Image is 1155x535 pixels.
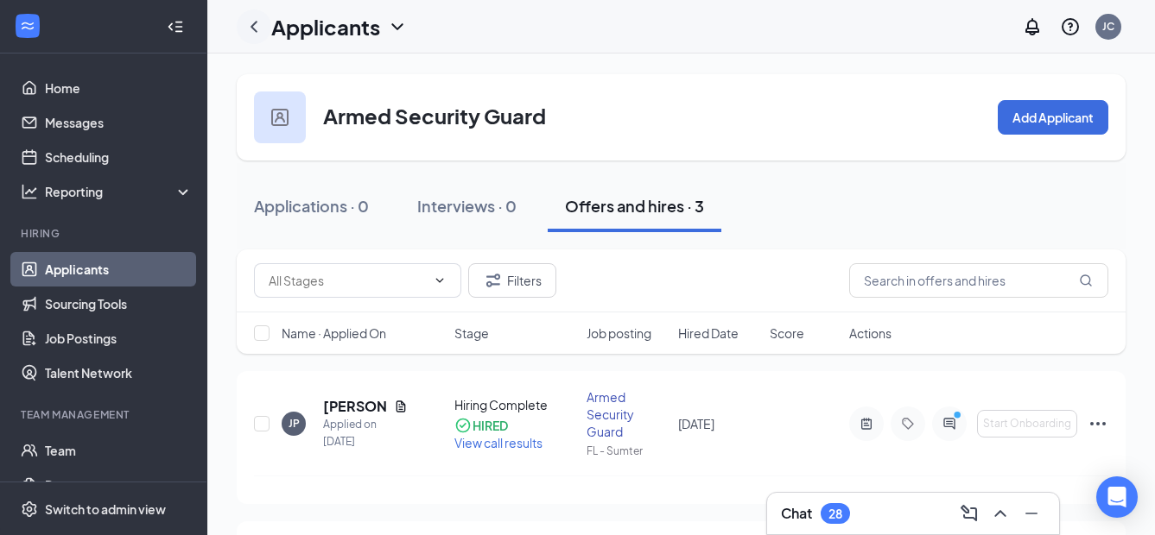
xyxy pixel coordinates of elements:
[1018,500,1045,527] button: Minimize
[473,417,508,434] div: HIRED
[289,416,300,431] div: JP
[433,274,447,287] svg: ChevronDown
[269,271,426,290] input: All Stages
[21,500,38,518] svg: Settings
[1102,19,1114,34] div: JC
[45,105,193,140] a: Messages
[417,195,517,217] div: Interviews · 0
[856,417,877,431] svg: ActiveNote
[983,418,1071,430] span: Start Onboarding
[898,417,918,431] svg: Tag
[990,503,1011,524] svg: ChevronUp
[271,109,289,126] img: user icon
[849,263,1108,298] input: Search in offers and hires
[1079,274,1093,287] svg: MagnifyingGlass
[167,18,184,35] svg: Collapse
[977,410,1077,437] button: Start Onboarding
[587,324,651,342] span: Job posting
[770,324,804,342] span: Score
[959,503,980,524] svg: ComposeMessage
[282,324,386,342] span: Name · Applied On
[244,16,264,37] svg: ChevronLeft
[323,416,408,450] div: Applied on [DATE]
[21,407,189,422] div: Team Management
[323,101,546,130] h3: Armed Security Guard
[45,500,166,518] div: Switch to admin view
[828,507,842,521] div: 28
[468,263,556,298] button: Filter Filters
[45,71,193,105] a: Home
[45,252,193,286] a: Applicants
[987,500,1014,527] button: ChevronUp
[678,416,714,431] span: [DATE]
[587,444,668,458] div: FL - Sumter
[939,417,960,431] svg: ActiveChat
[254,195,369,217] div: Applications · 0
[955,500,983,527] button: ComposeMessage
[998,100,1108,135] button: Add Applicant
[454,417,472,434] svg: CheckmarkCircle
[45,321,193,356] a: Job Postings
[45,140,193,174] a: Scheduling
[483,270,504,291] svg: Filter
[45,183,194,200] div: Reporting
[454,396,576,413] div: Hiring Complete
[849,324,892,342] span: Actions
[21,183,38,200] svg: Analysis
[323,397,387,416] h5: [PERSON_NAME]
[45,286,193,321] a: Sourcing Tools
[949,410,970,424] svg: PrimaryDot
[45,468,193,502] a: Documents
[1060,16,1081,37] svg: QuestionInfo
[19,17,36,35] svg: WorkstreamLogo
[21,226,189,241] div: Hiring
[454,435,543,450] span: View call results
[454,324,489,342] span: Stage
[565,195,704,217] div: Offers and hires · 3
[587,388,668,440] div: Armed Security Guard
[45,433,193,468] a: Team
[1088,413,1108,434] svg: Ellipses
[387,16,408,37] svg: ChevronDown
[271,12,380,41] h1: Applicants
[1021,503,1042,524] svg: Minimize
[781,504,812,523] h3: Chat
[45,356,193,390] a: Talent Network
[394,400,408,413] svg: Document
[678,324,739,342] span: Hired Date
[1022,16,1043,37] svg: Notifications
[1096,476,1138,518] div: Open Intercom Messenger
